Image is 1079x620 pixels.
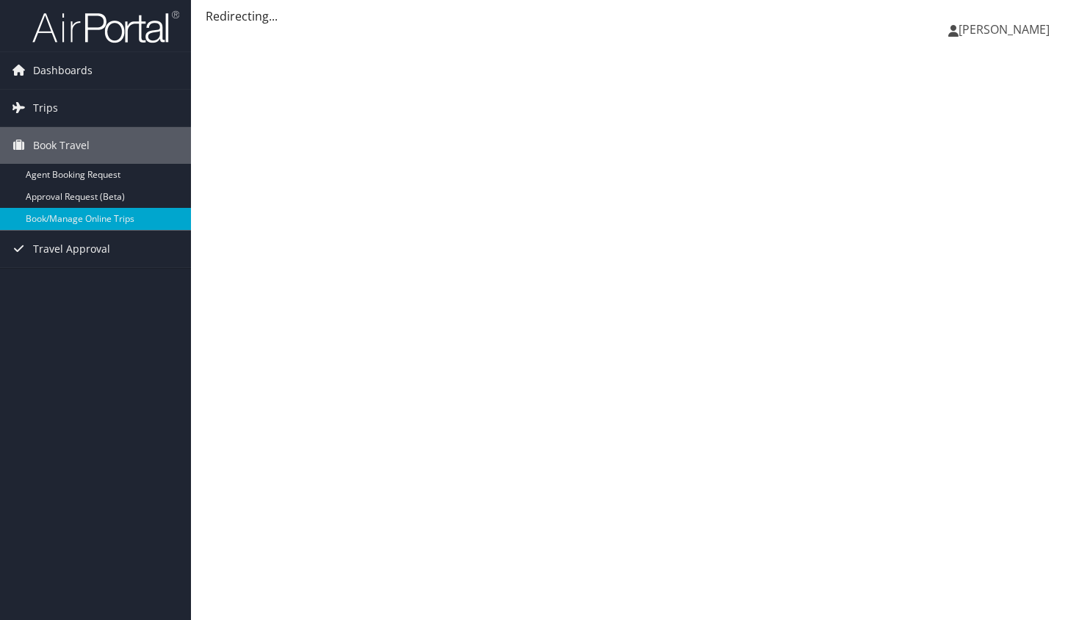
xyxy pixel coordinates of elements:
span: Dashboards [33,52,93,89]
span: Book Travel [33,127,90,164]
span: Trips [33,90,58,126]
img: airportal-logo.png [32,10,179,44]
a: [PERSON_NAME] [948,7,1064,51]
div: Redirecting... [206,7,1064,25]
span: [PERSON_NAME] [959,21,1050,37]
span: Travel Approval [33,231,110,267]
